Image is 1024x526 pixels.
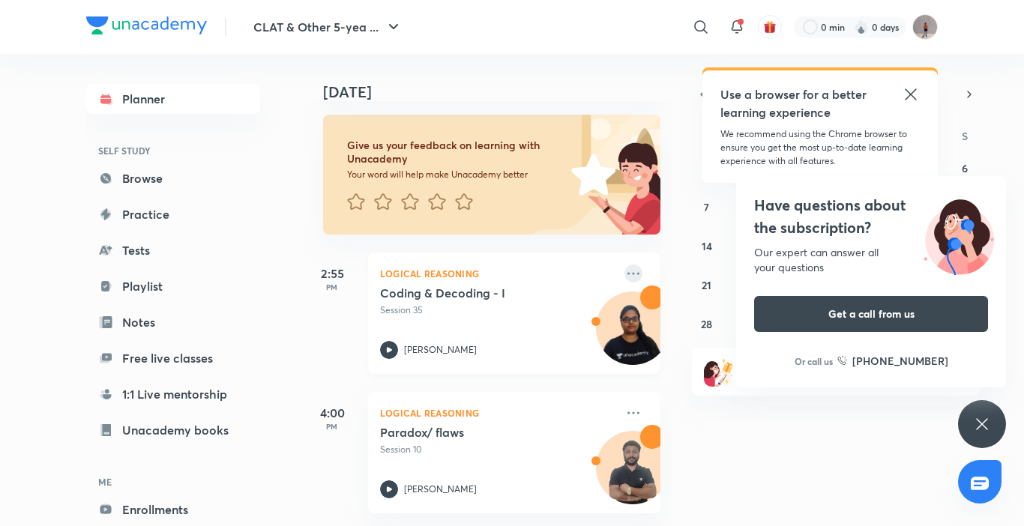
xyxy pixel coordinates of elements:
[597,439,669,511] img: Avatar
[597,300,669,372] img: Avatar
[380,425,567,440] h5: Paradox/ flaws
[695,195,719,219] button: September 7, 2025
[795,354,833,368] p: Or call us
[695,312,719,336] button: September 28, 2025
[380,285,567,300] h5: Coding & Decoding - I
[754,296,988,332] button: Get a call from us
[86,379,260,409] a: 1:1 Live mentorship
[702,278,711,292] abbr: September 21, 2025
[702,239,712,253] abbr: September 14, 2025
[347,139,566,166] h6: Give us your feedback on learning with Unacademy
[953,156,977,180] button: September 6, 2025
[912,14,938,40] img: Shivang Roy
[912,194,1006,275] img: ttu_illustration_new.svg
[720,85,870,121] h5: Use a browser for a better learning experience
[754,245,988,275] div: Our expert can answer all your questions
[380,264,615,282] p: Logical Reasoning
[86,199,260,229] a: Practice
[302,264,362,282] h5: 2:55
[302,404,362,422] h5: 4:00
[86,235,260,265] a: Tests
[86,343,260,373] a: Free live classes
[404,343,477,357] p: [PERSON_NAME]
[704,357,734,387] img: referral
[854,19,869,34] img: streak
[380,404,615,422] p: Logical Reasoning
[701,317,712,331] abbr: September 28, 2025
[347,169,566,181] p: Your word will help make Unacademy better
[380,443,615,456] p: Session 10
[704,200,709,214] abbr: September 7, 2025
[86,469,260,495] h6: ME
[86,16,207,34] img: Company Logo
[86,138,260,163] h6: SELF STUDY
[404,483,477,496] p: [PERSON_NAME]
[962,161,968,175] abbr: September 6, 2025
[323,83,675,101] h4: [DATE]
[837,353,948,369] a: [PHONE_NUMBER]
[86,415,260,445] a: Unacademy books
[302,282,362,291] p: PM
[520,115,660,235] img: feedback_image
[695,273,719,297] button: September 21, 2025
[695,234,719,258] button: September 14, 2025
[86,16,207,38] a: Company Logo
[754,194,988,239] h4: Have questions about the subscription?
[86,271,260,301] a: Playlist
[720,127,920,168] p: We recommend using the Chrome browser to ensure you get the most up-to-date learning experience w...
[758,15,782,39] button: avatar
[86,495,260,525] a: Enrollments
[86,163,260,193] a: Browse
[86,307,260,337] a: Notes
[763,20,777,34] img: avatar
[380,303,615,317] p: Session 35
[302,422,362,431] p: PM
[852,353,948,369] h6: [PHONE_NUMBER]
[244,12,412,42] button: CLAT & Other 5-yea ...
[962,129,968,143] abbr: Saturday
[86,84,260,114] a: Planner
